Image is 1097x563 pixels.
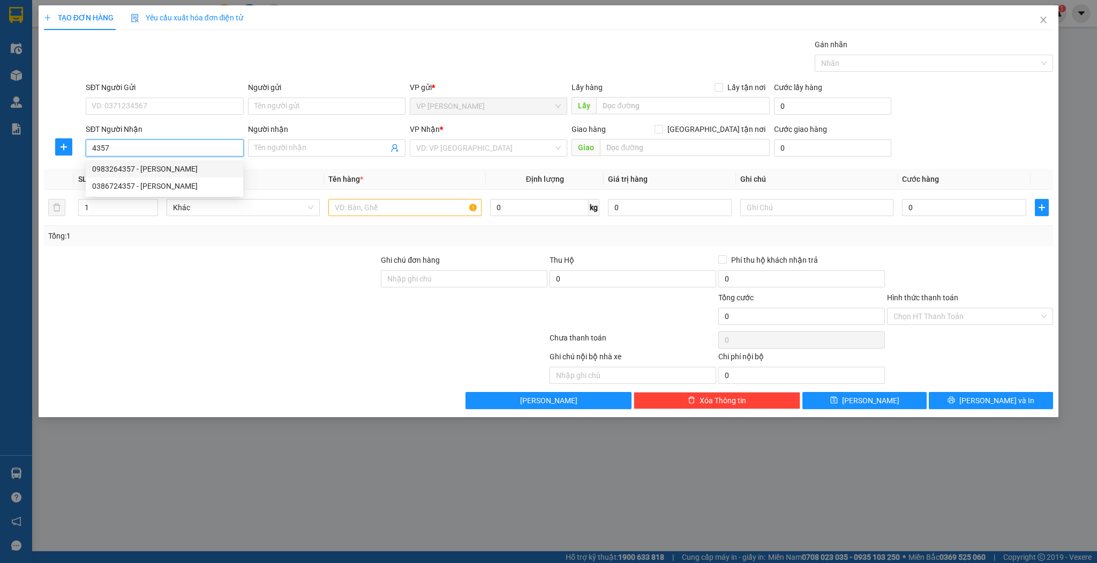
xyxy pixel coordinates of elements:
[842,395,899,406] span: [PERSON_NAME]
[381,270,547,287] input: Ghi chú đơn hàng
[520,395,577,406] span: [PERSON_NAME]
[410,82,567,93] div: VP gửi
[815,40,847,49] label: Gán nhãn
[718,351,885,367] div: Chi phí nội bộ
[688,396,695,405] span: delete
[830,396,838,405] span: save
[959,395,1034,406] span: [PERSON_NAME] và In
[572,125,606,134] span: Giao hàng
[723,82,770,93] span: Lấy tận nơi
[548,332,717,351] div: Chưa thanh toán
[740,199,893,216] input: Ghi Chú
[736,169,898,190] th: Ghi chú
[55,138,72,155] button: plus
[86,177,243,195] div: 0386724357 - nguyễn đức thịnh
[663,123,770,135] span: [GEOGRAPHIC_DATA] tận nơi
[131,13,244,22] span: Yêu cầu xuất hóa đơn điện tử
[802,392,927,409] button: save[PERSON_NAME]
[774,98,891,115] input: Cước lấy hàng
[550,256,574,264] span: Thu Hộ
[572,139,600,156] span: Giao
[86,82,243,93] div: SĐT Người Gửi
[86,123,243,135] div: SĐT Người Nhận
[328,199,482,216] input: VD: Bàn, Ghế
[718,293,754,302] span: Tổng cước
[1028,5,1058,35] button: Close
[727,254,822,266] span: Phí thu hộ khách nhận trả
[902,175,939,183] span: Cước hàng
[1035,203,1049,212] span: plus
[572,97,596,114] span: Lấy
[56,143,72,151] span: plus
[328,175,363,183] span: Tên hàng
[774,83,822,92] label: Cước lấy hàng
[92,180,237,192] div: 0386724357 - [PERSON_NAME]
[774,139,891,157] input: Cước giao hàng
[700,395,746,406] span: Xóa Thông tin
[86,160,243,177] div: 0983264357 - Chú Minh
[550,367,716,384] input: Nhập ghi chú
[572,83,603,92] span: Lấy hàng
[887,293,958,302] label: Hình thức thanh toán
[600,139,770,156] input: Dọc đường
[589,199,599,216] span: kg
[596,97,770,114] input: Dọc đường
[173,199,313,216] span: Khác
[92,163,237,175] div: 0983264357 - [PERSON_NAME]
[248,123,405,135] div: Người nhận
[131,14,139,23] img: icon
[48,230,424,242] div: Tổng: 1
[608,175,648,183] span: Giá trị hàng
[526,175,564,183] span: Định lượng
[381,256,440,264] label: Ghi chú đơn hàng
[550,351,716,367] div: Ghi chú nội bộ nhà xe
[929,392,1053,409] button: printer[PERSON_NAME] và In
[948,396,955,405] span: printer
[416,98,561,114] span: VP Ngọc Hồi
[78,175,87,183] span: SL
[1035,199,1049,216] button: plus
[248,82,405,93] div: Người gửi
[44,14,51,21] span: plus
[634,392,800,409] button: deleteXóa Thông tin
[48,199,65,216] button: delete
[774,125,827,134] label: Cước giao hàng
[1039,16,1048,24] span: close
[410,125,440,134] span: VP Nhận
[608,199,732,216] input: 0
[465,392,632,409] button: [PERSON_NAME]
[44,13,114,22] span: TẠO ĐƠN HÀNG
[390,144,399,152] span: user-add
